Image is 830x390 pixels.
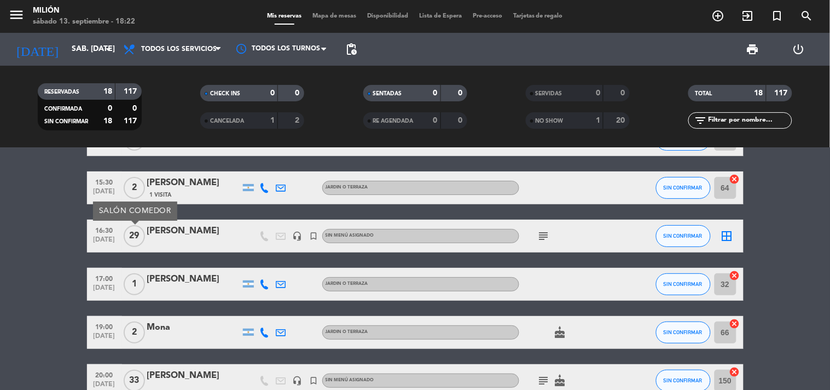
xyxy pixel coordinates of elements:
input: Filtrar por nombre... [707,114,792,127]
span: SIN CONFIRMAR [664,185,703,191]
div: [PERSON_NAME] [147,369,240,383]
i: cancel [729,366,740,377]
span: [DATE] [91,188,118,200]
span: TOTAL [695,91,712,96]
span: [DATE] [91,236,118,249]
strong: 0 [433,89,438,97]
span: SIN CONFIRMAR [44,119,88,124]
i: [DATE] [8,37,66,61]
button: SIN CONFIRMAR [656,273,711,295]
button: SIN CONFIRMAR [656,322,711,343]
i: arrow_drop_down [102,43,115,56]
i: subject [537,230,550,243]
span: SIN CONFIRMAR [664,329,703,335]
i: turned_in_not [771,9,784,22]
div: [PERSON_NAME] [147,224,240,238]
i: add_circle_outline [712,9,725,22]
span: SIN CONFIRMAR [664,281,703,287]
i: cancel [729,174,740,185]
span: RE AGENDADA [373,118,414,124]
div: [PERSON_NAME] [147,272,240,286]
span: 1 [124,273,145,295]
strong: 18 [103,117,112,125]
i: cancel [729,270,740,281]
span: Sin menú asignado [326,378,374,382]
span: CONFIRMADA [44,106,82,112]
span: SERVIDAS [536,91,562,96]
span: 19:00 [91,320,118,332]
button: SIN CONFIRMAR [656,225,711,247]
span: SIN CONFIRMAR [664,377,703,383]
i: cancel [729,318,740,329]
div: Milión [33,5,135,16]
span: NO SHOW [536,118,564,124]
span: JARDIN o TERRAZA [326,282,368,286]
span: SENTADAS [373,91,402,96]
strong: 0 [620,89,627,97]
span: CANCELADA [210,118,244,124]
strong: 18 [103,88,112,95]
i: headset_mic [293,376,303,386]
span: Mis reservas [262,13,307,19]
div: Mona [147,320,240,335]
strong: 0 [132,105,139,112]
span: Lista de Espera [414,13,467,19]
strong: 18 [754,89,763,97]
i: power_settings_new [792,43,805,56]
strong: 0 [433,117,438,124]
strong: 1 [596,117,600,124]
span: Pre-acceso [467,13,508,19]
strong: 117 [124,117,139,125]
i: cake [554,374,567,387]
i: cake [554,326,567,339]
strong: 20 [616,117,627,124]
span: 17:00 [91,272,118,284]
span: 15:30 [91,175,118,188]
span: Tarjetas de regalo [508,13,568,19]
div: [PERSON_NAME] [147,176,240,190]
div: LOG OUT [776,33,822,66]
span: Sin menú asignado [326,233,374,238]
div: sábado 13. septiembre - 18:22 [33,16,135,27]
span: 16:30 [91,223,118,236]
span: Mapa de mesas [307,13,362,19]
i: turned_in_not [309,376,319,386]
span: Todos los servicios [141,45,217,53]
i: subject [537,374,550,387]
span: JARDIN o TERRAZA [326,330,368,334]
i: turned_in_not [309,231,319,241]
span: RESERVADAS [44,89,79,95]
i: search [800,9,814,22]
button: SIN CONFIRMAR [656,177,711,199]
span: 2 [124,177,145,199]
span: 1 Visita [150,191,172,199]
strong: 0 [270,89,275,97]
strong: 117 [775,89,790,97]
span: 20:00 [91,368,118,381]
strong: 117 [124,88,139,95]
span: 29 [124,225,145,247]
i: exit_to_app [741,9,754,22]
button: menu [8,7,25,27]
strong: 0 [458,117,465,124]
span: SIN CONFIRMAR [664,233,703,239]
span: Disponibilidad [362,13,414,19]
span: print [746,43,759,56]
span: JARDIN o TERRAZA [326,185,368,190]
strong: 0 [295,89,302,97]
strong: 0 [458,89,465,97]
span: [DATE] [91,284,118,297]
strong: 0 [596,89,600,97]
i: filter_list [694,114,707,127]
strong: 0 [108,105,112,112]
strong: 2 [295,117,302,124]
i: menu [8,7,25,23]
i: headset_mic [293,231,303,241]
span: pending_actions [345,43,358,56]
span: [DATE] [91,332,118,345]
span: 2 [124,322,145,343]
strong: 1 [270,117,275,124]
div: SALÓN COMEDOR [93,202,177,221]
span: CHECK INS [210,91,240,96]
i: border_all [721,230,734,243]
